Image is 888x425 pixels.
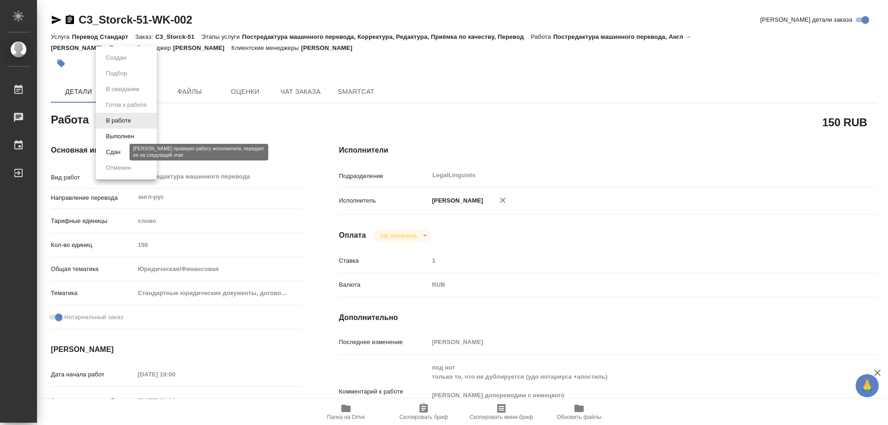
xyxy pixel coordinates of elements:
button: Сдан [103,147,123,157]
button: В ожидании [103,84,142,94]
button: Создан [103,53,129,63]
button: Готов к работе [103,100,149,110]
button: Подбор [103,68,130,79]
button: Выполнен [103,131,137,142]
button: В работе [103,116,134,126]
button: Отменен [103,163,134,173]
